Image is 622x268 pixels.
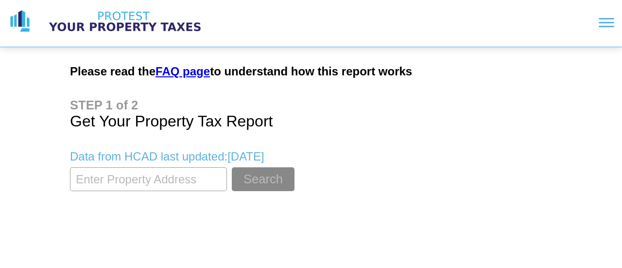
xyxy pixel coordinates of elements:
p: Data from HCAD last updated: [DATE] [70,150,552,163]
h1: Get Your Property Tax Report [70,98,552,130]
h2: Please read the to understand how this report works [70,65,552,78]
input: Enter Property Address [70,167,227,191]
img: logo [8,9,32,34]
a: FAQ page [155,65,210,78]
a: logo logo text [8,9,210,34]
img: logo text [40,9,210,34]
button: Search [232,167,294,191]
